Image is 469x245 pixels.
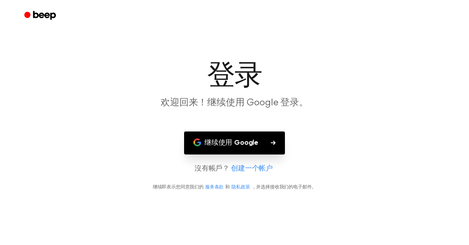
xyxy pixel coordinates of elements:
[231,185,250,190] a: 隐私政策
[161,98,308,108] font: 欢迎回来！继续使用 Google 登录。
[231,165,273,172] font: 创建一个帐户
[19,8,63,23] a: 嘟
[225,185,230,190] font: 和
[205,185,224,190] a: 服务条款
[153,185,204,190] font: 继续即表示您同意我们的
[195,165,229,172] font: 沒有帳戶？
[231,164,273,174] a: 创建一个帐户
[252,185,317,190] font: ，并选择接收我们的电子邮件。
[184,131,285,154] button: 继续使用 Google
[204,139,258,146] font: 继续使用 Google
[207,62,262,91] font: 登录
